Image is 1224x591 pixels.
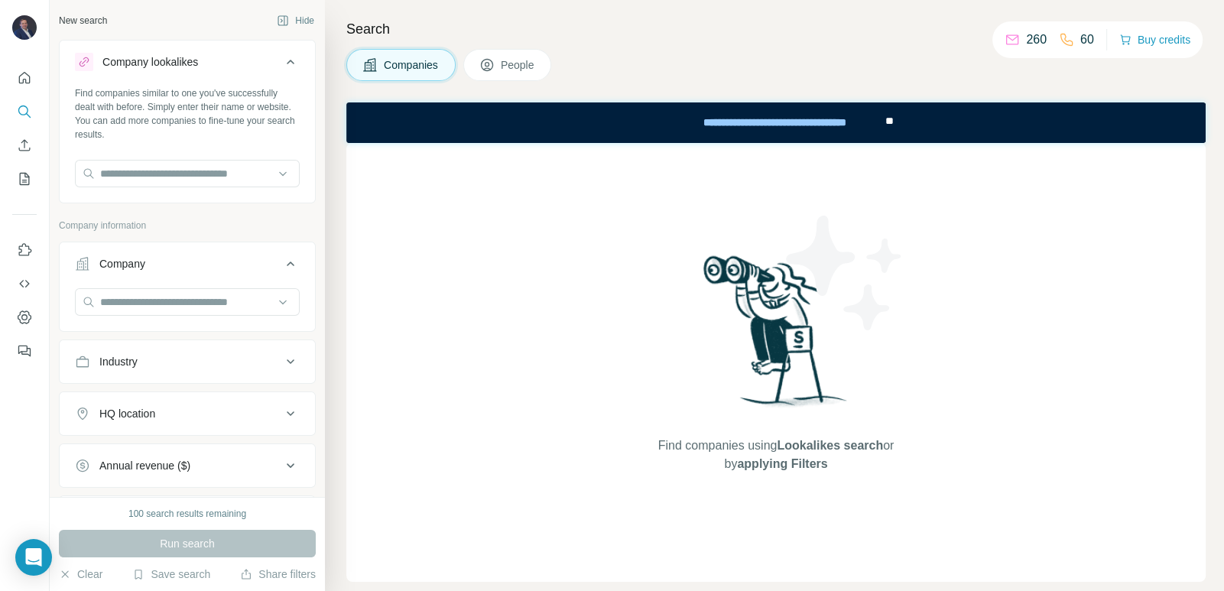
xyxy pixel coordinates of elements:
[60,447,315,484] button: Annual revenue ($)
[99,406,155,421] div: HQ location
[12,236,37,264] button: Use Surfe on LinkedIn
[346,102,1206,143] iframe: Banner
[15,539,52,576] div: Open Intercom Messenger
[12,98,37,125] button: Search
[99,256,145,271] div: Company
[12,337,37,365] button: Feedback
[12,64,37,92] button: Quick start
[99,354,138,369] div: Industry
[240,567,316,582] button: Share filters
[60,245,315,288] button: Company
[384,57,440,73] span: Companies
[12,165,37,193] button: My lists
[737,457,827,470] span: applying Filters
[12,270,37,297] button: Use Surfe API
[501,57,536,73] span: People
[1080,31,1094,49] p: 60
[59,14,107,28] div: New search
[266,9,325,32] button: Hide
[1119,29,1190,50] button: Buy credits
[59,219,316,232] p: Company information
[128,507,246,521] div: 100 search results remaining
[12,132,37,159] button: Enrich CSV
[59,567,102,582] button: Clear
[12,304,37,331] button: Dashboard
[1026,31,1047,49] p: 260
[102,54,198,70] div: Company lookalikes
[696,252,856,422] img: Surfe Illustration - Woman searching with binoculars
[654,437,898,473] span: Find companies using or by
[60,395,315,432] button: HQ location
[99,458,190,473] div: Annual revenue ($)
[777,439,883,452] span: Lookalikes search
[132,567,210,582] button: Save search
[60,44,315,86] button: Company lookalikes
[346,18,1206,40] h4: Search
[75,86,300,141] div: Find companies similar to one you've successfully dealt with before. Simply enter their name or w...
[776,204,914,342] img: Surfe Illustration - Stars
[12,15,37,40] img: Avatar
[60,343,315,380] button: Industry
